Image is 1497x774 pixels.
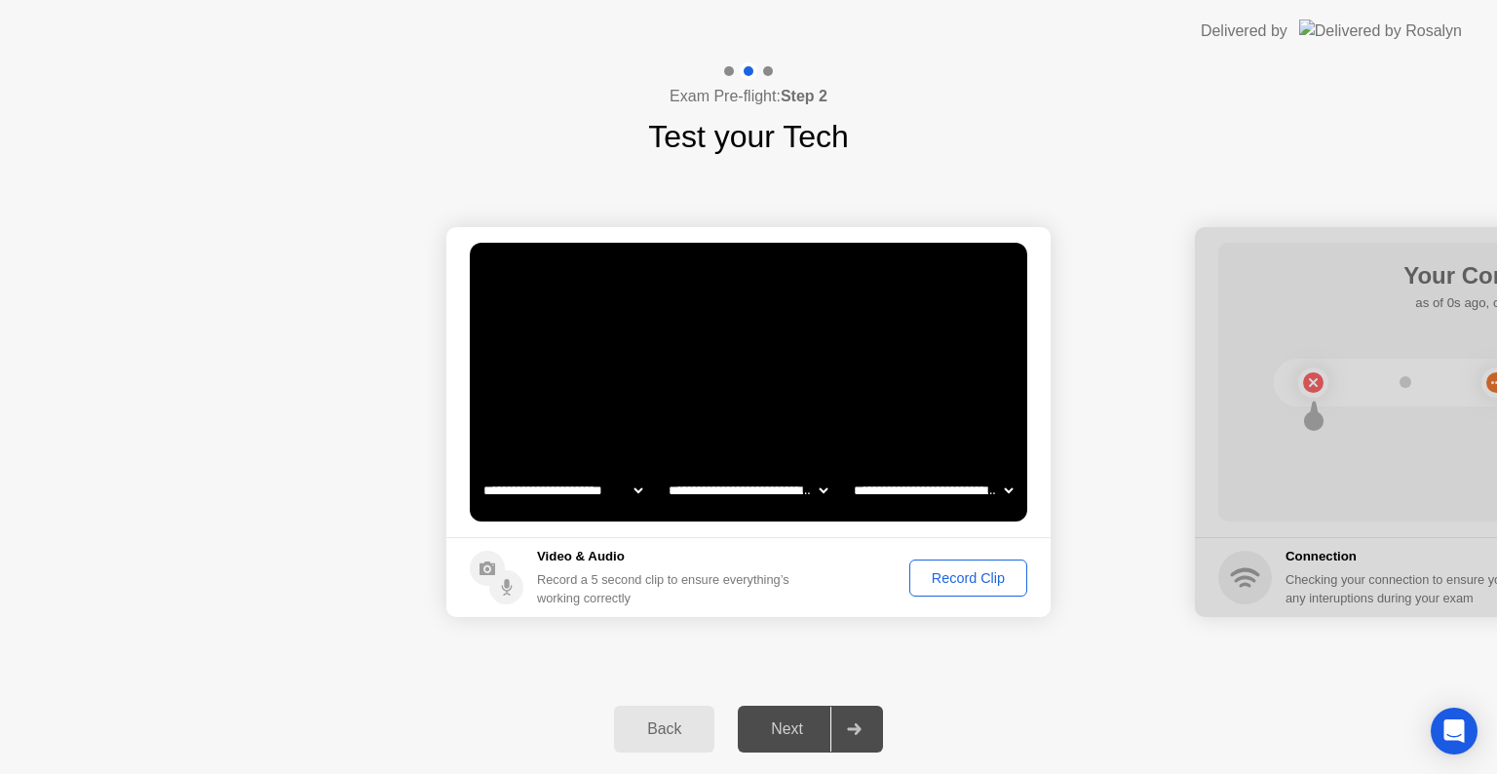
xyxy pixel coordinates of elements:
[1201,19,1287,43] div: Delivered by
[620,720,709,738] div: Back
[916,570,1020,586] div: Record Clip
[909,560,1027,597] button: Record Clip
[480,471,646,510] select: Available cameras
[744,720,830,738] div: Next
[614,706,714,753] button: Back
[537,547,797,566] h5: Video & Audio
[850,471,1017,510] select: Available microphones
[1431,708,1478,755] div: Open Intercom Messenger
[781,88,827,104] b: Step 2
[537,570,797,607] div: Record a 5 second clip to ensure everything’s working correctly
[665,471,831,510] select: Available speakers
[738,706,883,753] button: Next
[670,85,827,108] h4: Exam Pre-flight:
[648,113,849,160] h1: Test your Tech
[1299,19,1462,42] img: Delivered by Rosalyn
